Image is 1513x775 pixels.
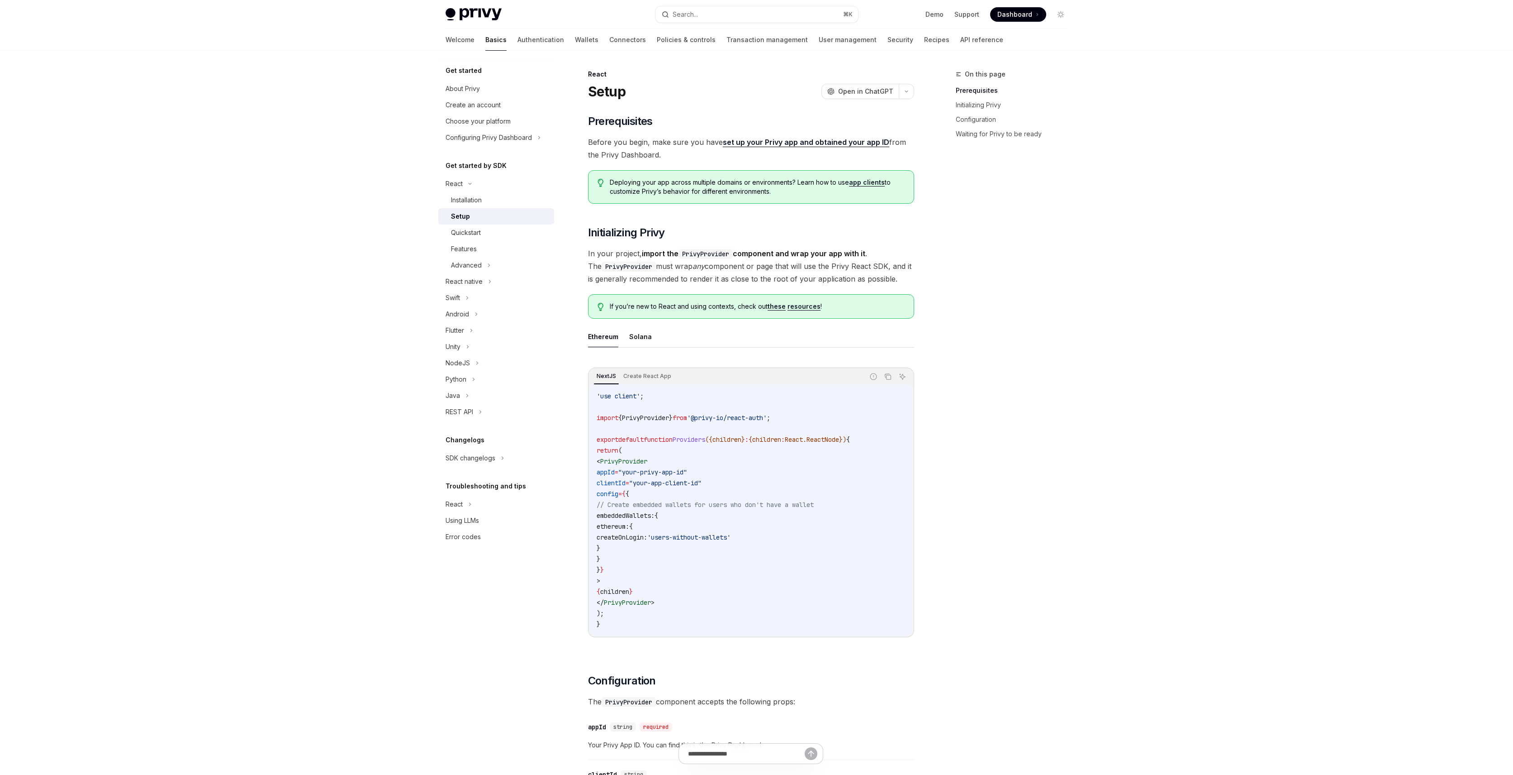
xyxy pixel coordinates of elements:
[629,479,702,487] span: "your-app-client-id"
[446,178,463,189] div: React
[597,435,618,444] span: export
[451,195,482,206] div: Installation
[597,609,604,617] span: );
[647,533,730,541] span: 'users-without-wallets'
[588,83,626,100] h1: Setup
[673,435,705,444] span: Providers
[597,598,604,607] span: </
[575,29,598,51] a: Wallets
[821,84,899,99] button: Open in ChatGPT
[887,29,913,51] a: Security
[655,6,858,23] button: Search...⌘K
[618,446,622,454] span: (
[597,501,814,509] span: // Create embedded wallets for users who don't have a wallet
[954,10,979,19] a: Support
[819,29,877,51] a: User management
[600,588,629,596] span: children
[673,414,687,422] span: from
[446,116,511,127] div: Choose your platform
[446,160,507,171] h5: Get started by SDK
[678,249,733,259] code: PrivyProvider
[644,435,673,444] span: function
[588,740,914,751] span: Your Privy App ID. You can find this in the Privy Dashboard.
[446,309,469,320] div: Android
[588,326,618,347] button: Ethereum
[446,531,481,542] div: Error codes
[588,225,665,240] span: Initializing Privy
[446,453,495,464] div: SDK changelogs
[446,390,460,401] div: Java
[446,358,470,368] div: NodeJS
[843,11,853,18] span: ⌘ K
[451,211,470,222] div: Setup
[997,10,1032,19] span: Dashboard
[752,435,781,444] span: children
[749,435,752,444] span: {
[588,136,914,161] span: Before you begin, make sure you have from the Privy Dashboard.
[610,178,904,196] span: Deploying your app across multiple domains or environments? Learn how to use to customize Privy’s...
[446,325,464,336] div: Flutter
[629,326,652,347] button: Solana
[849,178,885,187] a: app clients
[626,490,629,498] span: {
[438,192,554,208] a: Installation
[446,499,463,510] div: React
[602,697,656,707] code: PrivyProvider
[597,446,618,454] span: return
[615,468,618,476] span: =
[610,302,904,311] span: If you’re new to React and using contexts, check out !
[785,435,803,444] span: React
[597,533,647,541] span: createOnLogin:
[803,435,806,444] span: .
[600,457,647,465] span: PrivyProvider
[806,435,839,444] span: ReactNode
[598,303,604,311] svg: Tip
[882,371,894,383] button: Copy the contents from the code block
[597,577,600,585] span: >
[438,208,554,225] a: Setup
[712,435,741,444] span: children
[687,414,767,422] span: '@privy-io/react-auth'
[705,435,712,444] span: ({
[956,112,1075,127] a: Configuration
[597,468,615,476] span: appId
[446,374,466,385] div: Python
[438,512,554,529] a: Using LLMs
[618,435,644,444] span: default
[597,555,600,563] span: }
[602,262,656,272] code: PrivyProvider
[597,457,600,465] span: <
[446,8,502,21] img: light logo
[621,371,674,382] div: Create React App
[838,87,893,96] span: Open in ChatGPT
[597,544,600,552] span: }
[956,98,1075,112] a: Initializing Privy
[446,276,483,287] div: React native
[597,414,618,422] span: import
[846,435,850,444] span: {
[805,747,817,760] button: Send message
[629,522,633,531] span: {
[485,29,507,51] a: Basics
[839,435,846,444] span: })
[626,479,629,487] span: =
[673,9,698,20] div: Search...
[868,371,879,383] button: Report incorrect code
[622,414,669,422] span: PrivyProvider
[640,722,672,732] div: required
[965,69,1006,80] span: On this page
[588,674,656,688] span: Configuration
[622,490,626,498] span: {
[956,83,1075,98] a: Prerequisites
[446,65,482,76] h5: Get started
[597,566,600,574] span: }
[692,262,705,271] em: any
[960,29,1003,51] a: API reference
[745,435,749,444] span: :
[588,114,653,129] span: Prerequisites
[642,249,865,258] strong: import the component and wrap your app with it
[597,479,626,487] span: clientId
[438,225,554,241] a: Quickstart
[767,414,770,422] span: ;
[451,244,477,254] div: Features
